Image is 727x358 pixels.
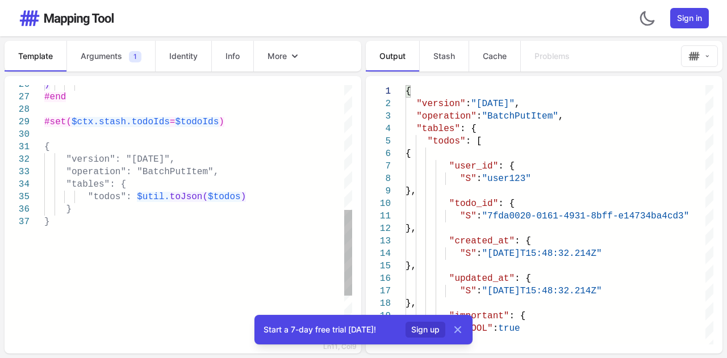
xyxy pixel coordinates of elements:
[366,210,391,222] div: 11
[482,249,601,259] span: "[DATE]T15:48:32.214Z"
[366,185,391,197] div: 9
[406,261,416,271] span: },
[449,273,515,284] span: "updated_at"
[477,211,482,221] span: :
[482,286,601,296] span: "[DATE]T15:48:32.214Z"
[254,41,314,71] button: More
[44,117,72,127] span: #set(
[44,142,50,152] span: {
[681,45,718,67] button: Mapping Tool
[688,50,700,62] img: Mapping Tool
[81,50,122,62] span: Arguments
[427,136,465,146] span: "todos"
[366,297,391,310] div: 18
[5,203,30,216] div: 36
[366,110,391,123] div: 3
[482,174,530,184] span: "user123"
[449,311,509,321] span: "important"
[366,148,391,160] div: 6
[366,260,391,272] div: 15
[449,199,498,209] span: "todo_id"
[366,235,391,247] div: 13
[406,298,416,309] span: },
[493,323,499,334] span: :
[5,141,30,153] div: 31
[498,161,515,171] span: : {
[5,342,357,351] div: Ln 11 , Col 9
[416,124,460,134] span: "tables"
[175,117,219,127] span: $todoIds
[366,85,391,98] div: 1
[18,9,115,27] img: Mapping Tool
[515,273,531,284] span: : {
[379,50,406,62] span: Output
[366,285,391,297] div: 17
[460,286,477,296] span: "S"
[406,149,411,159] span: {
[268,50,287,62] span: More
[366,172,391,185] div: 8
[416,111,477,121] span: "operation"
[219,117,224,127] span: )
[5,216,30,228] div: 37
[5,153,30,166] div: 32
[449,161,498,171] span: "user_id"
[366,247,391,260] div: 14
[137,167,219,177] span: "BatchPutItem",
[498,323,520,334] span: true
[366,135,391,148] div: 5
[460,174,477,184] span: "S"
[483,50,507,62] span: Cache
[408,324,443,335] a: Sign up
[169,50,198,62] span: Identity
[170,117,176,127] span: =
[44,217,50,227] span: }
[558,111,564,121] span: ,
[241,192,246,202] span: )
[449,236,515,246] span: "created_at"
[66,154,120,165] span: "version":
[477,111,482,121] span: :
[366,310,391,322] div: 19
[460,249,477,259] span: "S"
[460,323,493,334] span: "BOOL"
[88,192,132,202] span: "todos":
[126,154,175,165] span: "[DATE]",
[366,98,391,110] div: 2
[406,224,416,234] span: },
[170,192,208,202] span: toJson(
[366,123,391,135] div: 4
[366,160,391,172] div: 7
[129,51,141,62] span: 1
[5,191,30,203] div: 35
[433,50,455,62] span: Stash
[208,192,241,202] span: $todos
[416,99,465,109] span: "version"
[5,178,30,191] div: 34
[72,117,170,127] span: $ctx.stash.todoIds
[66,204,72,214] span: }
[120,179,126,189] span: {
[460,124,477,134] span: : {
[44,92,66,102] span: #end
[406,186,416,196] span: },
[366,41,676,71] nav: Tabs
[466,99,471,109] span: :
[66,179,115,189] span: "tables":
[225,50,240,62] span: Info
[5,128,30,141] div: 30
[5,41,361,71] nav: Tabs
[471,99,515,109] span: "[DATE]"
[5,116,30,128] div: 29
[5,91,30,103] div: 27
[477,286,482,296] span: :
[534,50,570,62] span: Problems
[460,211,477,221] span: "S"
[5,166,30,178] div: 33
[515,236,531,246] span: : {
[477,174,482,184] span: :
[137,192,170,202] span: $util.
[366,222,391,235] div: 12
